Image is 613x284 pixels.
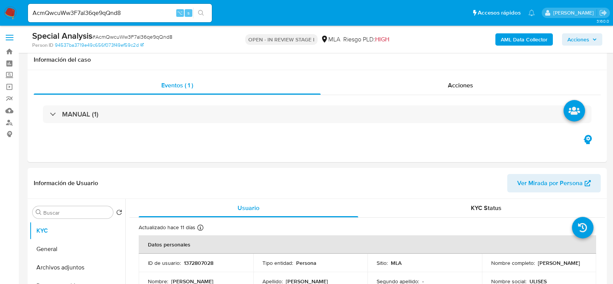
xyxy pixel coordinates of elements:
[30,258,125,277] button: Archivos adjuntos
[528,10,535,16] a: Notificaciones
[517,174,583,192] span: Ver Mirada por Persona
[538,259,580,266] p: [PERSON_NAME]
[478,9,521,17] span: Accesos rápidos
[296,259,316,266] p: Persona
[116,209,122,218] button: Volver al orden por defecto
[343,35,389,44] span: Riesgo PLD:
[139,235,596,254] th: Datos personales
[448,81,473,90] span: Acciones
[187,9,190,16] span: s
[32,30,92,42] b: Special Analysis
[262,259,293,266] p: Tipo entidad :
[43,105,592,123] div: MANUAL (1)
[471,204,502,212] span: KYC Status
[567,33,589,46] span: Acciones
[491,259,535,266] p: Nombre completo :
[193,8,209,18] button: search-icon
[495,33,553,46] button: AML Data Collector
[599,9,607,17] a: Salir
[184,259,213,266] p: 1372807028
[377,259,388,266] p: Sitio :
[391,259,402,266] p: MLA
[30,222,125,240] button: KYC
[43,209,110,216] input: Buscar
[28,8,212,18] input: Buscar usuario o caso...
[32,42,53,49] b: Person ID
[245,34,318,45] p: OPEN - IN REVIEW STAGE I
[139,224,195,231] p: Actualizado hace 11 días
[92,33,172,41] span: # AcmQwcuWw3F7al36qe9qQnd8
[177,9,183,16] span: ⌥
[553,9,597,16] p: lourdes.morinigo@mercadolibre.com
[36,209,42,215] button: Buscar
[375,35,389,44] span: HIGH
[562,33,602,46] button: Acciones
[321,35,340,44] div: MLA
[148,259,181,266] p: ID de usuario :
[507,174,601,192] button: Ver Mirada por Persona
[34,56,601,64] h1: Información del caso
[30,240,125,258] button: General
[501,33,547,46] b: AML Data Collector
[55,42,144,49] a: 94537ba3719e49c656f073f49ef59c2d
[34,179,98,187] h1: Información de Usuario
[161,81,193,90] span: Eventos ( 1 )
[62,110,98,118] h3: MANUAL (1)
[238,204,259,212] span: Usuario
